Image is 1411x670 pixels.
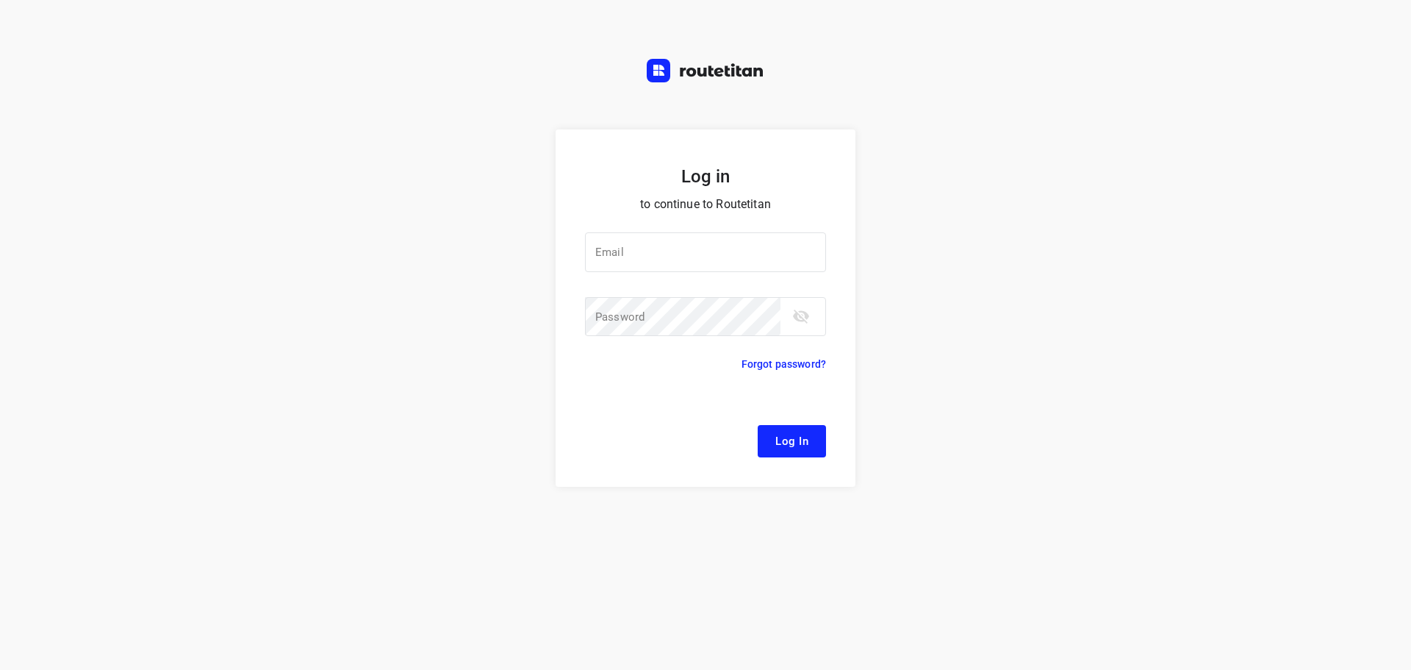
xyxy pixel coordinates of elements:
[647,59,764,82] img: Routetitan
[775,432,808,451] span: Log In
[585,165,826,188] h5: Log in
[585,194,826,215] p: to continue to Routetitan
[742,355,826,373] p: Forgot password?
[786,302,816,331] button: toggle password visibility
[758,425,826,457] button: Log In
